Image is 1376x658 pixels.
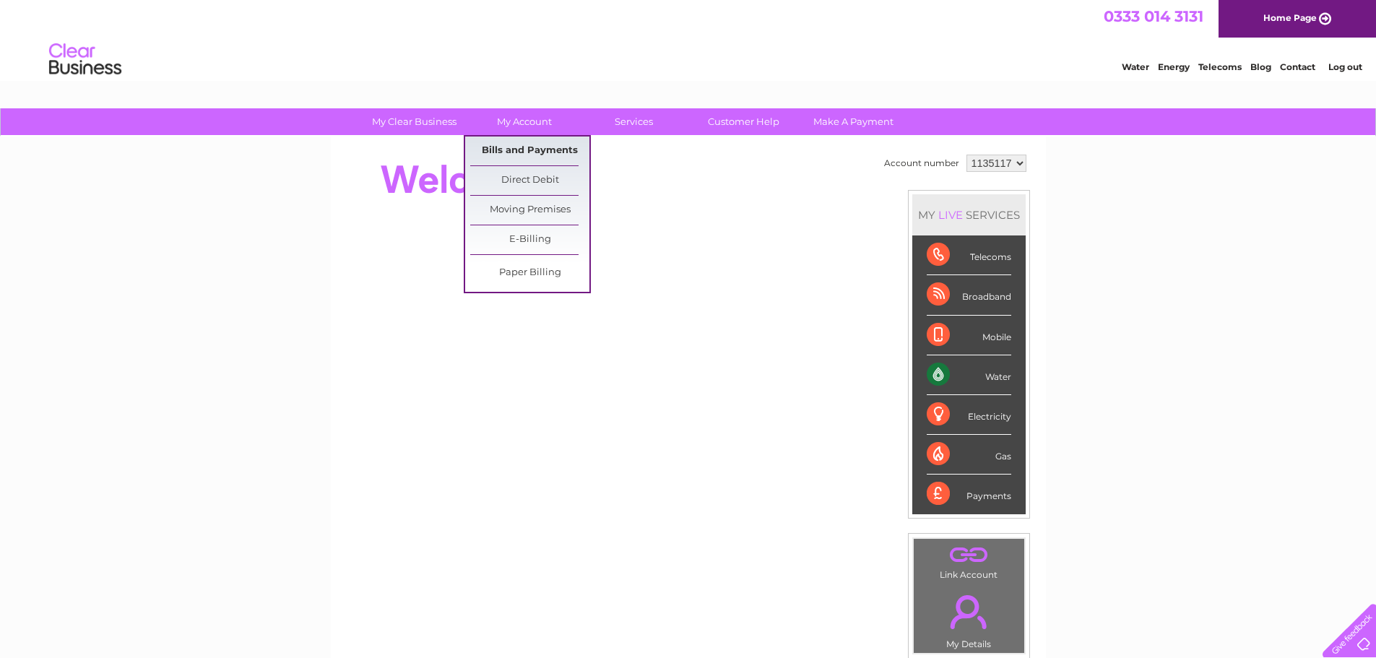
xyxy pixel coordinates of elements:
[927,316,1011,355] div: Mobile
[464,108,584,135] a: My Account
[927,275,1011,315] div: Broadband
[880,151,963,176] td: Account number
[927,435,1011,475] div: Gas
[470,225,589,254] a: E-Billing
[1328,61,1362,72] a: Log out
[927,475,1011,514] div: Payments
[917,586,1021,637] a: .
[1122,61,1149,72] a: Water
[1250,61,1271,72] a: Blog
[794,108,913,135] a: Make A Payment
[927,355,1011,395] div: Water
[574,108,693,135] a: Services
[927,235,1011,275] div: Telecoms
[470,259,589,287] a: Paper Billing
[470,196,589,225] a: Moving Premises
[935,208,966,222] div: LIVE
[684,108,803,135] a: Customer Help
[1104,7,1203,25] a: 0333 014 3131
[1280,61,1315,72] a: Contact
[48,38,122,82] img: logo.png
[470,166,589,195] a: Direct Debit
[1198,61,1242,72] a: Telecoms
[355,108,474,135] a: My Clear Business
[470,137,589,165] a: Bills and Payments
[917,542,1021,568] a: .
[347,8,1030,70] div: Clear Business is a trading name of Verastar Limited (registered in [GEOGRAPHIC_DATA] No. 3667643...
[927,395,1011,435] div: Electricity
[1158,61,1190,72] a: Energy
[913,583,1025,654] td: My Details
[913,538,1025,584] td: Link Account
[912,194,1026,235] div: MY SERVICES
